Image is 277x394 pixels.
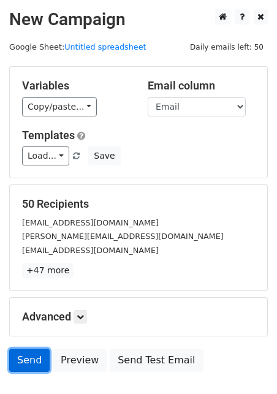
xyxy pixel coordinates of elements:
[22,146,69,165] a: Load...
[186,40,268,54] span: Daily emails left: 50
[9,9,268,30] h2: New Campaign
[9,349,50,372] a: Send
[216,335,277,394] iframe: Chat Widget
[22,97,97,116] a: Copy/paste...
[22,246,159,255] small: [EMAIL_ADDRESS][DOMAIN_NAME]
[53,349,107,372] a: Preview
[22,310,255,324] h5: Advanced
[22,232,224,241] small: [PERSON_NAME][EMAIL_ADDRESS][DOMAIN_NAME]
[110,349,203,372] a: Send Test Email
[9,42,146,51] small: Google Sheet:
[186,42,268,51] a: Daily emails left: 50
[22,197,255,211] h5: 50 Recipients
[22,79,129,93] h5: Variables
[148,79,255,93] h5: Email column
[22,218,159,227] small: [EMAIL_ADDRESS][DOMAIN_NAME]
[22,129,75,142] a: Templates
[88,146,120,165] button: Save
[64,42,146,51] a: Untitled spreadsheet
[22,263,74,278] a: +47 more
